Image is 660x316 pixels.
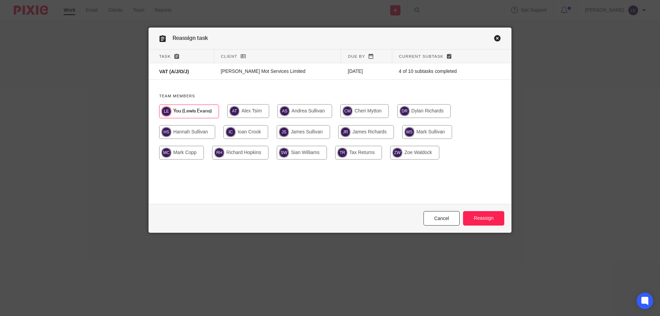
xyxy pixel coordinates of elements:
[159,69,190,74] span: VAT (A/J/O/J)
[159,94,501,99] h4: Team members
[494,35,501,44] a: Close this dialog window
[173,35,208,41] span: Reassign task
[397,54,440,58] span: Current subtask
[159,54,171,58] span: Task
[348,68,384,75] p: [DATE]
[348,54,364,58] span: Due by
[423,211,460,226] a: Close this dialog window
[463,211,504,226] input: Reassign
[222,68,334,75] p: [PERSON_NAME] Mot Services Limited
[390,63,485,80] td: 4 of 10 subtasks completed
[222,54,238,58] span: Client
